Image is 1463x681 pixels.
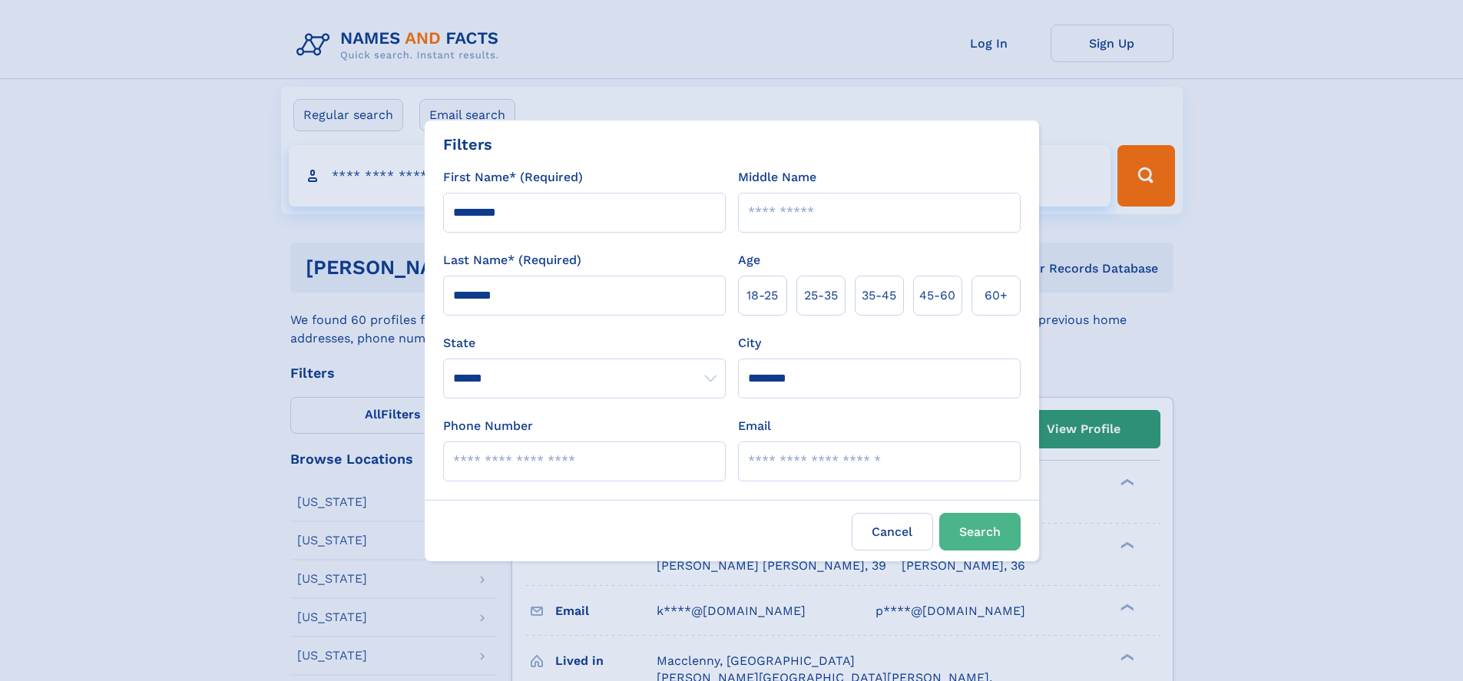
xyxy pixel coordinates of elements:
[852,513,933,550] label: Cancel
[738,334,761,352] label: City
[804,286,838,305] span: 25‑35
[985,286,1008,305] span: 60+
[443,334,726,352] label: State
[738,417,771,435] label: Email
[746,286,778,305] span: 18‑25
[738,251,760,269] label: Age
[862,286,896,305] span: 35‑45
[919,286,955,305] span: 45‑60
[939,513,1021,550] button: Search
[443,168,583,187] label: First Name* (Required)
[443,133,492,156] div: Filters
[738,168,816,187] label: Middle Name
[443,251,581,269] label: Last Name* (Required)
[443,417,533,435] label: Phone Number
